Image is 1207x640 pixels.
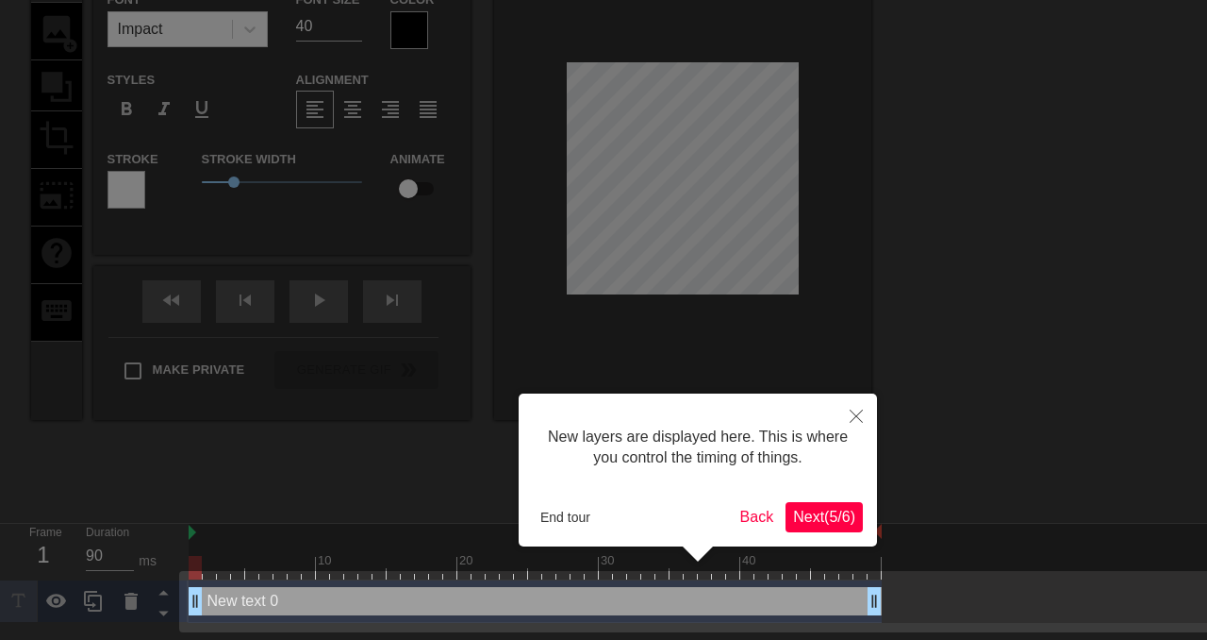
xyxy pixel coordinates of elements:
span: Next ( 5 / 6 ) [793,509,855,525]
div: New layers are displayed here. This is where you control the timing of things. [533,408,863,488]
button: Back [733,502,782,532]
button: Next [785,502,863,532]
button: End tour [533,503,598,531]
button: Close [835,394,877,437]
